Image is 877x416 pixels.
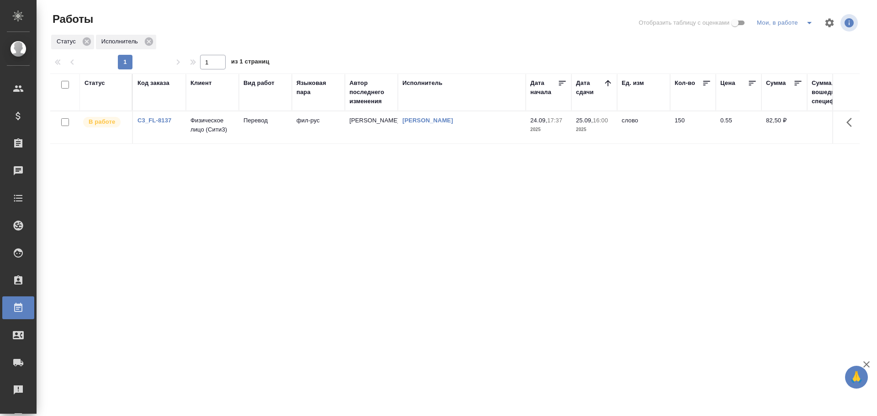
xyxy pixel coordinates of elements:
div: Исполнитель выполняет работу [82,116,127,128]
td: [PERSON_NAME] [345,111,398,143]
div: Сумма, вошедшая в спецификацию [812,79,857,106]
td: 150 [670,111,716,143]
td: слово [617,111,670,143]
td: 0.55 [716,111,761,143]
div: Код заказа [137,79,169,88]
div: Дата сдачи [576,79,603,97]
p: В работе [89,117,115,126]
a: [PERSON_NAME] [402,117,453,124]
p: 25.09, [576,117,593,124]
div: Сумма [766,79,786,88]
p: 2025 [576,125,613,134]
div: Исполнитель [402,79,443,88]
p: 16:00 [593,117,608,124]
div: Цена [720,79,735,88]
a: C3_FL-8137 [137,117,171,124]
p: 24.09, [530,117,547,124]
div: Языковая пара [296,79,340,97]
div: Вид работ [243,79,275,88]
div: Автор последнего изменения [349,79,393,106]
span: Отобразить таблицу с оценками [639,18,729,27]
td: фил-рус [292,111,345,143]
span: 🙏 [849,368,864,387]
div: split button [755,16,819,30]
button: 🙏 [845,366,868,389]
button: Здесь прячутся важные кнопки [841,111,863,133]
span: Настроить таблицу [819,12,840,34]
div: Дата начала [530,79,558,97]
p: 2025 [530,125,567,134]
div: Клиент [190,79,211,88]
p: Перевод [243,116,287,125]
td: 82,50 ₽ [761,111,807,143]
div: Ед. изм [622,79,644,88]
p: Физическое лицо (Сити3) [190,116,234,134]
div: Статус [51,35,94,49]
span: Посмотреть информацию [840,14,860,32]
p: Исполнитель [101,37,141,46]
p: 17:37 [547,117,562,124]
span: Работы [50,12,93,26]
span: из 1 страниц [231,56,269,69]
div: Кол-во [675,79,695,88]
p: Статус [57,37,79,46]
div: Статус [85,79,105,88]
div: Исполнитель [96,35,156,49]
